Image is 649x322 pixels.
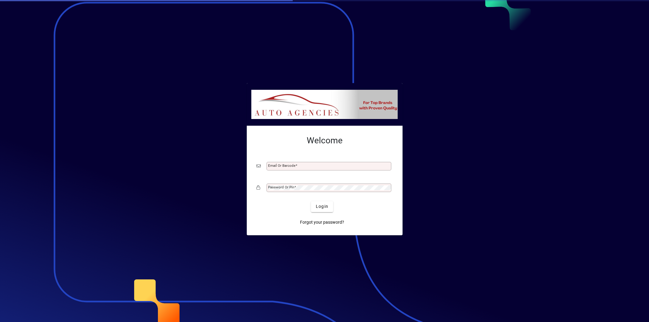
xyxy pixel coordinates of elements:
[268,185,294,189] mat-label: Password or Pin
[268,163,295,168] mat-label: Email or Barcode
[298,217,347,228] a: Forgot your password?
[256,135,393,146] h2: Welcome
[300,219,344,226] span: Forgot your password?
[311,201,333,212] button: Login
[316,203,328,210] span: Login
